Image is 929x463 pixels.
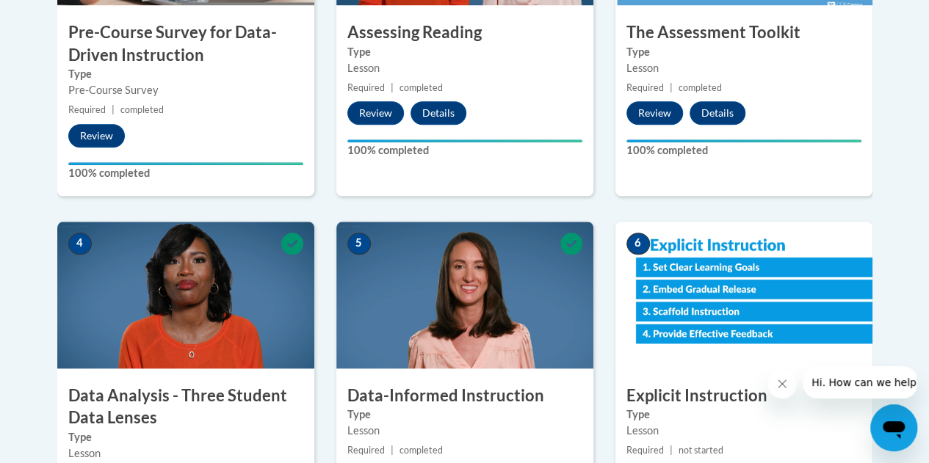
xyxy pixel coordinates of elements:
[347,407,582,423] label: Type
[347,44,582,60] label: Type
[347,139,582,142] div: Your progress
[615,222,872,368] img: Course Image
[347,82,385,93] span: Required
[57,384,314,430] h3: Data Analysis - Three Student Data Lenses
[679,445,723,456] span: not started
[336,384,593,407] h3: Data-Informed Instruction
[68,429,303,445] label: Type
[626,142,861,158] label: 100% completed
[626,44,861,60] label: Type
[68,104,106,115] span: Required
[391,445,394,456] span: |
[626,233,650,255] span: 6
[391,82,394,93] span: |
[400,445,443,456] span: completed
[68,124,125,147] button: Review
[626,407,861,423] label: Type
[670,82,673,93] span: |
[57,222,314,368] img: Course Image
[615,384,872,407] h3: Explicit Instruction
[9,10,119,22] span: Hi. How can we help?
[626,101,683,125] button: Review
[336,222,593,368] img: Course Image
[112,104,115,115] span: |
[411,101,466,125] button: Details
[347,101,404,125] button: Review
[57,21,314,67] h3: Pre-Course Survey for Data-Driven Instruction
[347,142,582,158] label: 100% completed
[670,445,673,456] span: |
[870,404,917,451] iframe: Button to launch messaging window
[803,366,917,398] iframe: Message from company
[626,82,664,93] span: Required
[626,445,664,456] span: Required
[690,101,745,125] button: Details
[68,82,303,98] div: Pre-Course Survey
[767,369,797,398] iframe: Close message
[336,21,593,44] h3: Assessing Reading
[68,66,303,82] label: Type
[347,60,582,76] div: Lesson
[626,60,861,76] div: Lesson
[626,423,861,439] div: Lesson
[68,233,92,255] span: 4
[120,104,164,115] span: completed
[615,21,872,44] h3: The Assessment Toolkit
[400,82,443,93] span: completed
[679,82,722,93] span: completed
[347,445,385,456] span: Required
[68,165,303,181] label: 100% completed
[68,445,303,462] div: Lesson
[626,139,861,142] div: Your progress
[68,162,303,165] div: Your progress
[347,233,371,255] span: 5
[347,423,582,439] div: Lesson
